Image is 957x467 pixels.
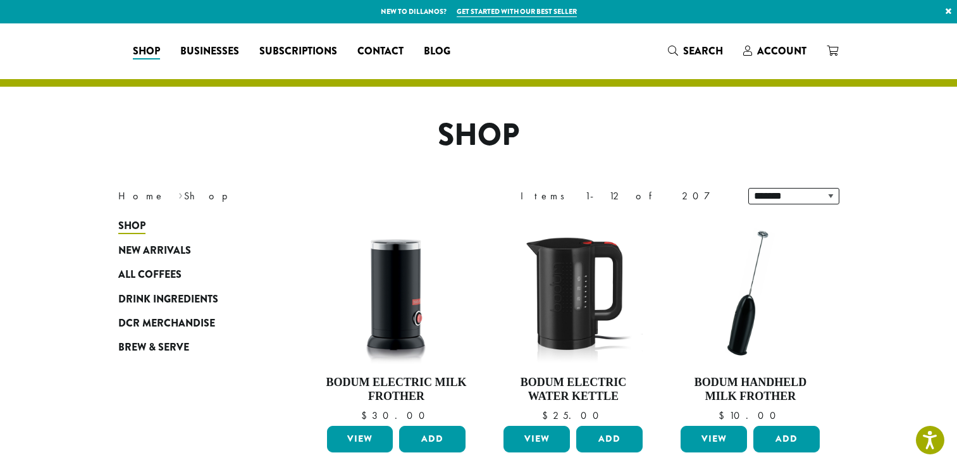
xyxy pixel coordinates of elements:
[118,335,270,359] a: Brew & Serve
[753,426,820,452] button: Add
[259,44,337,59] span: Subscriptions
[324,220,469,421] a: Bodum Electric Milk Frother $30.00
[118,267,182,283] span: All Coffees
[324,376,469,403] h4: Bodum Electric Milk Frother
[109,117,849,154] h1: Shop
[500,220,646,366] img: DP3955.01.png
[521,189,729,204] div: Items 1-12 of 207
[357,44,404,59] span: Contact
[118,218,145,234] span: Shop
[123,41,170,61] a: Shop
[133,44,160,59] span: Shop
[118,340,189,356] span: Brew & Serve
[457,6,577,17] a: Get started with our best seller
[542,409,553,422] span: $
[118,316,215,332] span: DCR Merchandise
[399,426,466,452] button: Add
[658,40,733,61] a: Search
[323,220,469,366] img: DP3954.01-002.png
[180,44,239,59] span: Businesses
[757,44,806,58] span: Account
[118,263,270,287] a: All Coffees
[327,426,393,452] a: View
[361,409,372,422] span: $
[118,239,270,263] a: New Arrivals
[118,311,270,335] a: DCR Merchandise
[576,426,643,452] button: Add
[118,189,165,202] a: Home
[118,292,218,308] span: Drink Ingredients
[719,409,782,422] bdi: 10.00
[361,409,431,422] bdi: 30.00
[500,220,646,421] a: Bodum Electric Water Kettle $25.00
[683,44,723,58] span: Search
[500,376,646,403] h4: Bodum Electric Water Kettle
[542,409,605,422] bdi: 25.00
[719,409,729,422] span: $
[424,44,450,59] span: Blog
[118,287,270,311] a: Drink Ingredients
[503,426,570,452] a: View
[677,220,823,366] img: DP3927.01-002.png
[118,243,191,259] span: New Arrivals
[178,184,183,204] span: ›
[118,189,460,204] nav: Breadcrumb
[677,376,823,403] h4: Bodum Handheld Milk Frother
[677,220,823,421] a: Bodum Handheld Milk Frother $10.00
[118,214,270,238] a: Shop
[681,426,747,452] a: View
